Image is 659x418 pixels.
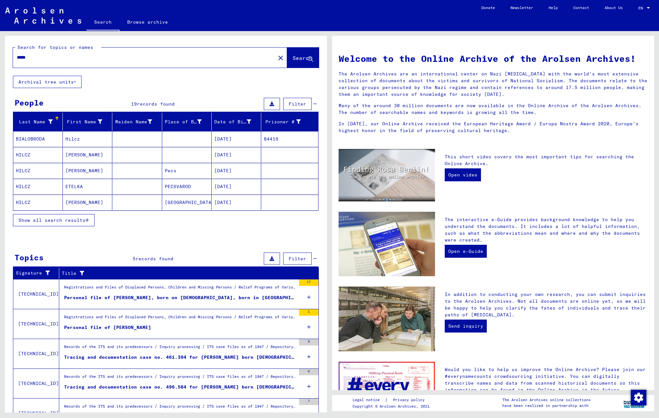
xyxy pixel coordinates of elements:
[64,294,296,301] div: Personal file of [PERSON_NAME], born on [DEMOGRAPHIC_DATA], born in [GEOGRAPHIC_DATA] and of furt...
[445,245,487,258] a: Open e-Guide
[289,101,306,107] span: Filter
[631,390,646,405] div: Zustimmung ändern
[445,291,648,318] p: In addition to conducting your own research, you can submit inquiries to the Arolsen Archives. No...
[13,179,63,194] mat-cell: HILCZ
[502,397,591,403] p: The Arolsen Archives online collections
[293,55,312,61] span: Search
[352,397,432,403] div: |
[16,270,51,277] div: Signature
[18,217,85,223] span: Show all search results
[212,195,261,210] mat-cell: [DATE]
[119,14,176,30] a: Browse archive
[63,113,112,131] mat-header-cell: First Name
[339,102,648,116] p: Many of the around 30 million documents are now available in the Online Archive of the Arolsen Ar...
[15,252,44,263] div: Topics
[13,147,63,163] mat-cell: HILCZ
[283,98,312,110] button: Filter
[115,119,152,125] div: Maiden Name
[445,320,487,333] a: Send inquiry
[299,339,318,345] div: 9
[16,119,53,125] div: Last Name
[13,76,82,88] button: Archival tree units
[133,256,136,262] span: 5
[62,268,311,278] div: Title
[212,131,261,147] mat-cell: [DATE]
[212,147,261,163] mat-cell: [DATE]
[13,214,95,226] button: Show all search results
[13,368,59,398] td: [TECHNICAL_ID]
[289,256,306,262] span: Filter
[64,344,296,353] div: Records of the ITS and its predecessors / Inquiry processing / ITS case files as of 1947 / Reposi...
[631,390,646,405] img: Zustimmung ändern
[64,384,296,390] div: Tracing and documentation case no. 496.584 for [PERSON_NAME] born [DEMOGRAPHIC_DATA]
[5,7,81,24] img: Arolsen_neg.svg
[131,101,137,107] span: 19
[339,52,648,65] h1: Welcome to the Online Archive of the Arolsen Archives!
[63,147,112,163] mat-cell: [PERSON_NAME]
[214,117,261,127] div: Date of Birth
[165,119,202,125] div: Place of Birth
[162,163,212,178] mat-cell: Pecs
[264,117,310,127] div: Prisoner #
[299,399,318,405] div: 7
[388,397,432,403] a: Privacy policy
[165,117,211,127] div: Place of Birth
[274,51,287,64] button: Clear
[261,113,318,131] mat-header-cell: Prisoner #
[16,268,59,278] div: Signature
[299,279,318,286] div: 17
[261,131,318,147] mat-cell: 84419
[212,163,261,178] mat-cell: [DATE]
[65,117,112,127] div: First Name
[13,309,59,339] td: [TECHNICAL_ID]
[352,403,432,409] p: Copyright © Arolsen Archives, 2021
[445,366,648,393] p: Would you like to help us improve the Online Archive? Please join our #everynamecounts crowdsourc...
[287,48,319,68] button: Search
[65,119,102,125] div: First Name
[162,179,212,194] mat-cell: PECSVAROD
[622,395,646,411] img: yv_logo.png
[212,113,261,131] mat-header-cell: Date of Birth
[16,117,62,127] div: Last Name
[64,314,296,323] div: Registrations and Files of Displaced Persons, Children and Missing Persons / Relief Programs of V...
[299,309,318,316] div: 1
[63,163,112,178] mat-cell: [PERSON_NAME]
[62,270,303,277] div: Title
[64,284,296,305] div: Registrations and Files of Displaced Persons, Children and Missing Persons / Relief Programs of V...
[339,287,435,351] img: inquiries.jpg
[339,120,648,134] p: In [DATE], our Online Archive received the European Heritage Award / Europa Nostra Award 2020, Eu...
[352,397,385,403] a: Legal notice
[137,101,175,107] span: records found
[63,131,112,147] mat-cell: Hilcz
[339,71,648,98] p: The Arolsen Archives are an international center on Nazi [MEDICAL_DATA] with the world’s most ext...
[13,195,63,210] mat-cell: HILCZ
[214,119,251,125] div: Date of Birth
[13,339,59,368] td: [TECHNICAL_ID]
[13,113,63,131] mat-header-cell: Last Name
[502,403,591,409] p: have been realized in partnership with
[64,354,296,361] div: Tracing and documentation case no. 461.394 for [PERSON_NAME] born [DEMOGRAPHIC_DATA] or22.02.1906
[15,97,44,108] div: People
[212,179,261,194] mat-cell: [DATE]
[112,113,162,131] mat-header-cell: Maiden Name
[299,369,318,375] div: 6
[64,403,296,412] div: Records of the ITS and its predecessors / Inquiry processing / ITS case files as of 1947 / Reposi...
[136,256,173,262] span: records found
[86,14,119,31] a: Search
[339,212,435,276] img: eguide.jpg
[445,216,648,243] p: The interactive e-Guide provides background knowledge to help you understand the documents. It in...
[64,374,296,383] div: Records of the ITS and its predecessors / Inquiry processing / ITS case files as of 1947 / Reposi...
[64,324,151,331] div: Personal file of [PERSON_NAME]
[115,117,162,127] div: Maiden Name
[264,119,301,125] div: Prisoner #
[283,253,312,265] button: Filter
[162,113,212,131] mat-header-cell: Place of Birth
[17,44,93,50] mat-label: Search for topics or names
[445,153,648,167] p: This short video covers the most important tips for searching the Online Archive.
[13,131,63,147] mat-cell: BIALOBRODA
[638,6,643,10] mat-select-trigger: EN
[63,195,112,210] mat-cell: [PERSON_NAME]
[13,163,63,178] mat-cell: HILCZ
[162,195,212,210] mat-cell: [GEOGRAPHIC_DATA]
[13,279,59,309] td: [TECHNICAL_ID]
